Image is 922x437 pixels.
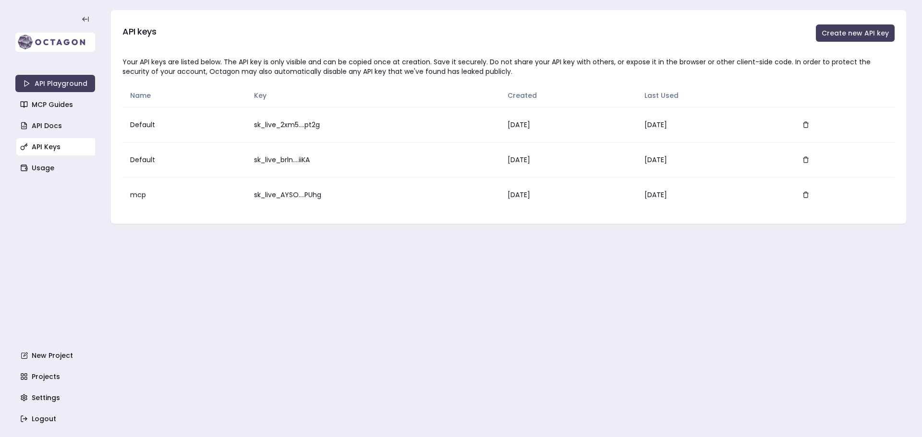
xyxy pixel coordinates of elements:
[122,84,246,107] th: Name
[122,57,895,76] div: Your API keys are listed below. The API key is only visible and can be copied once at creation. S...
[16,117,96,134] a: API Docs
[122,142,246,177] td: Default
[16,96,96,113] a: MCP Guides
[637,107,789,142] td: [DATE]
[122,107,246,142] td: Default
[500,142,637,177] td: [DATE]
[246,142,500,177] td: sk_live_brln....iiKA
[16,138,96,155] a: API Keys
[16,389,96,406] a: Settings
[15,75,95,92] a: API Playground
[500,107,637,142] td: [DATE]
[16,159,96,177] a: Usage
[246,177,500,212] td: sk_live_AYSO....PUhg
[246,107,500,142] td: sk_live_2xm5....pt2g
[122,25,156,38] h3: API keys
[16,347,96,364] a: New Project
[637,142,789,177] td: [DATE]
[15,33,95,52] img: logo-rect-yK7x_WSZ.svg
[16,368,96,385] a: Projects
[500,84,637,107] th: Created
[16,410,96,427] a: Logout
[122,177,246,212] td: mcp
[637,84,789,107] th: Last Used
[500,177,637,212] td: [DATE]
[816,24,895,42] button: Create new API key
[637,177,789,212] td: [DATE]
[246,84,500,107] th: Key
